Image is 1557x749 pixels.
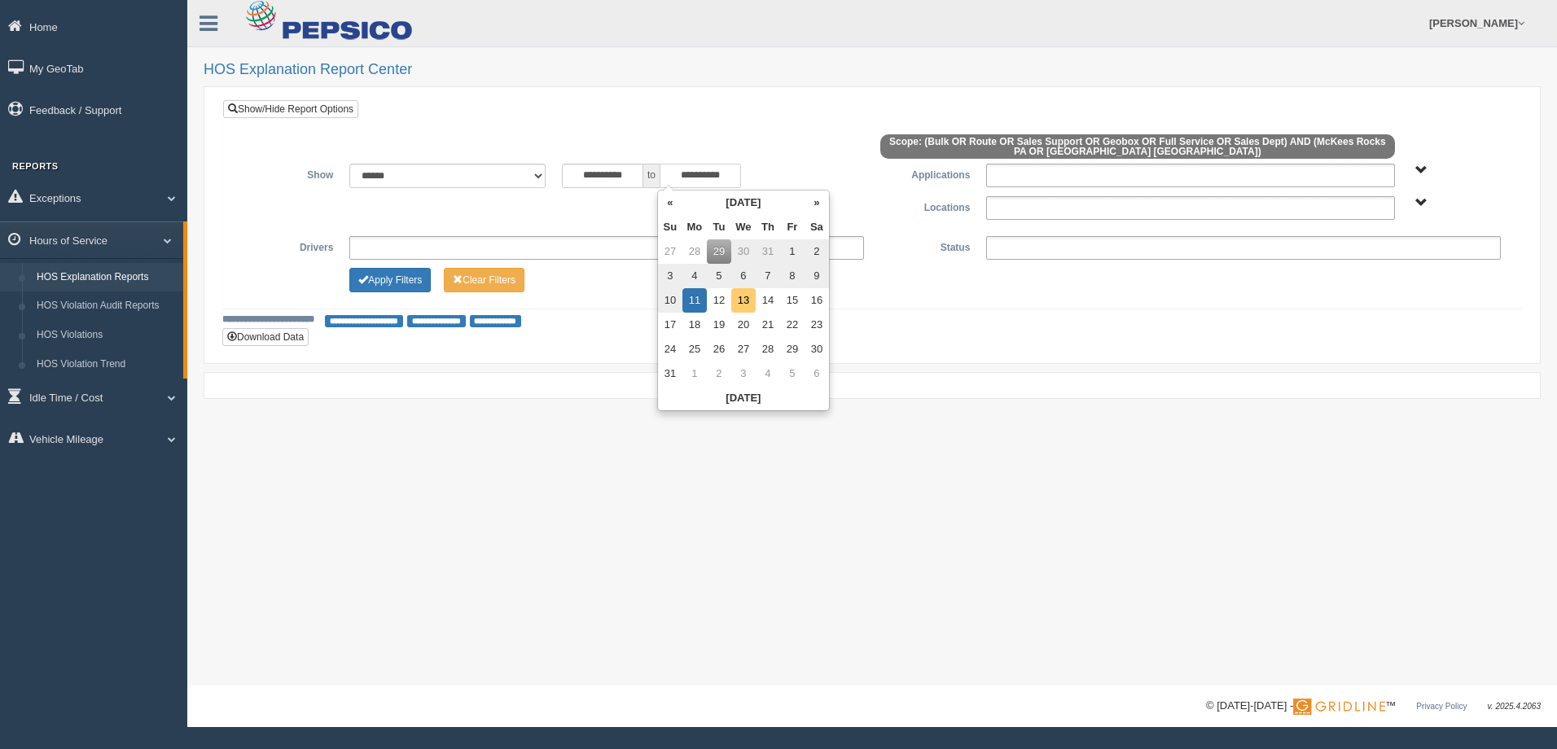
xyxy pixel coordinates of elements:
td: 19 [707,313,731,337]
td: 5 [707,264,731,288]
td: 26 [707,337,731,361]
th: « [658,191,682,215]
a: HOS Violations [29,321,183,350]
td: 2 [707,361,731,386]
td: 24 [658,337,682,361]
td: 29 [780,337,805,361]
td: 2 [805,239,829,264]
th: Mo [682,215,707,239]
td: 18 [682,313,707,337]
label: Drivers [235,236,341,256]
a: HOS Violation Audit Reports [29,291,183,321]
a: Privacy Policy [1416,702,1467,711]
td: 11 [682,288,707,313]
th: Su [658,215,682,239]
td: 27 [731,337,756,361]
button: Download Data [222,328,309,346]
td: 14 [756,288,780,313]
span: v. 2025.4.2063 [1488,702,1541,711]
h2: HOS Explanation Report Center [204,62,1541,78]
img: Gridline [1293,699,1385,715]
td: 1 [780,239,805,264]
td: 25 [682,337,707,361]
span: Scope: (Bulk OR Route OR Sales Support OR Geobox OR Full Service OR Sales Dept) AND (McKees Rocks... [880,134,1395,159]
th: Tu [707,215,731,239]
th: » [805,191,829,215]
td: 4 [682,264,707,288]
td: 31 [756,239,780,264]
td: 8 [780,264,805,288]
td: 13 [731,288,756,313]
td: 9 [805,264,829,288]
td: 12 [707,288,731,313]
th: We [731,215,756,239]
label: Locations [872,196,978,216]
td: 21 [756,313,780,337]
th: Fr [780,215,805,239]
td: 29 [707,239,731,264]
label: Status [872,236,978,256]
a: HOS Explanation Reports [29,263,183,292]
th: Sa [805,215,829,239]
td: 4 [756,361,780,386]
a: Show/Hide Report Options [223,100,358,118]
button: Change Filter Options [349,268,431,292]
td: 31 [658,361,682,386]
td: 22 [780,313,805,337]
td: 6 [805,361,829,386]
label: Show [235,164,341,183]
td: 20 [731,313,756,337]
td: 15 [780,288,805,313]
th: [DATE] [658,386,829,410]
span: to [643,164,660,188]
td: 10 [658,288,682,313]
td: 28 [756,337,780,361]
th: Th [756,215,780,239]
th: [DATE] [682,191,805,215]
td: 5 [780,361,805,386]
a: HOS Violation Trend [29,350,183,379]
div: © [DATE]-[DATE] - ™ [1206,698,1541,715]
td: 27 [658,239,682,264]
td: 23 [805,313,829,337]
td: 1 [682,361,707,386]
td: 30 [731,239,756,264]
td: 3 [658,264,682,288]
td: 30 [805,337,829,361]
td: 17 [658,313,682,337]
td: 16 [805,288,829,313]
td: 28 [682,239,707,264]
td: 3 [731,361,756,386]
td: 7 [756,264,780,288]
label: Applications [872,164,978,183]
td: 6 [731,264,756,288]
button: Change Filter Options [444,268,524,292]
